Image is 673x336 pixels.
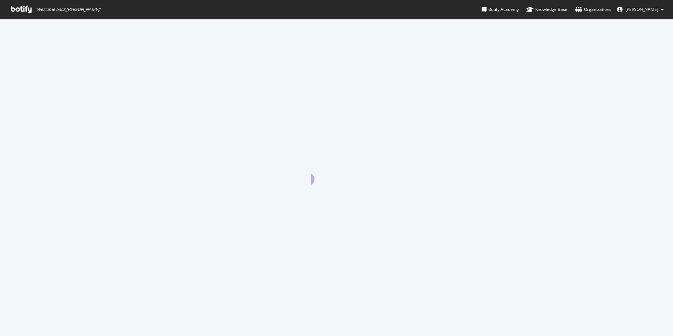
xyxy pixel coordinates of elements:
div: Knowledge Base [526,6,567,13]
span: Welcome back, [PERSON_NAME] ! [37,7,100,12]
div: animation [311,159,362,184]
button: [PERSON_NAME] [611,4,669,15]
span: Steve Valenza [625,6,658,12]
div: Botify Academy [482,6,519,13]
div: Organizations [575,6,611,13]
